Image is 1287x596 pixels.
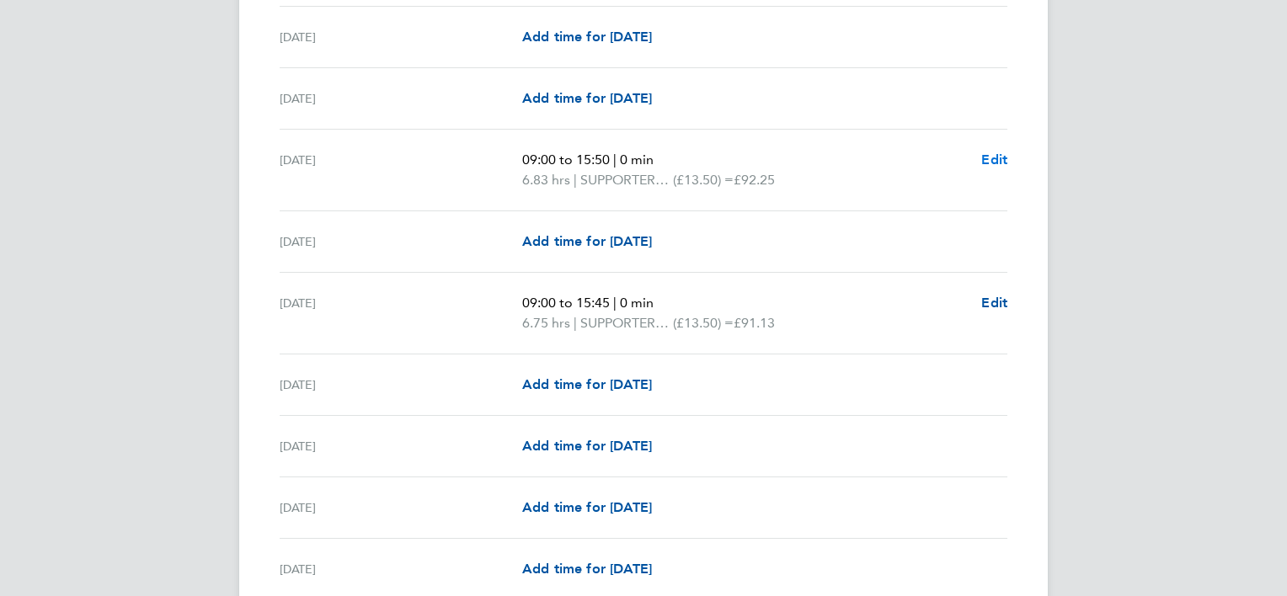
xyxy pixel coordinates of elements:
div: [DATE] [280,375,522,395]
span: 09:00 to 15:45 [522,295,610,311]
div: [DATE] [280,293,522,333]
a: Add time for [DATE] [522,27,652,47]
span: Add time for [DATE] [522,376,652,392]
div: [DATE] [280,231,522,252]
div: [DATE] [280,88,522,109]
a: Edit [981,293,1007,313]
div: [DATE] [280,27,522,47]
a: Add time for [DATE] [522,375,652,395]
span: | [574,315,577,331]
div: [DATE] [280,498,522,518]
span: 6.75 hrs [522,315,570,331]
span: 0 min [620,152,654,168]
a: Add time for [DATE] [522,559,652,579]
span: £92.25 [734,172,775,188]
span: 6.83 hrs [522,172,570,188]
span: Add time for [DATE] [522,438,652,454]
span: (£13.50) = [673,172,734,188]
span: | [574,172,577,188]
span: Add time for [DATE] [522,561,652,577]
div: [DATE] [280,150,522,190]
span: Add time for [DATE] [522,499,652,515]
span: | [613,152,617,168]
span: (£13.50) = [673,315,734,331]
span: SUPPORTER_SERVICES_HOURS [580,170,673,190]
span: 0 min [620,295,654,311]
span: £91.13 [734,315,775,331]
span: 09:00 to 15:50 [522,152,610,168]
span: Add time for [DATE] [522,29,652,45]
span: SUPPORTER_SERVICES_HOURS [580,313,673,333]
a: Edit [981,150,1007,170]
a: Add time for [DATE] [522,498,652,518]
span: Add time for [DATE] [522,233,652,249]
span: Edit [981,295,1007,311]
div: [DATE] [280,559,522,579]
div: [DATE] [280,436,522,456]
a: Add time for [DATE] [522,231,652,252]
span: Add time for [DATE] [522,90,652,106]
a: Add time for [DATE] [522,436,652,456]
a: Add time for [DATE] [522,88,652,109]
span: Edit [981,152,1007,168]
span: | [613,295,617,311]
